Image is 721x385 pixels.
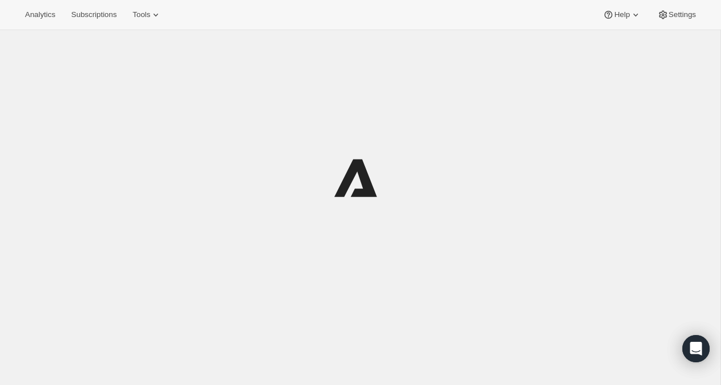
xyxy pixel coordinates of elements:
button: Settings [650,7,703,23]
span: Tools [132,10,150,19]
div: Open Intercom Messenger [682,335,710,362]
button: Help [596,7,648,23]
span: Help [614,10,629,19]
span: Analytics [25,10,55,19]
span: Settings [669,10,696,19]
button: Analytics [18,7,62,23]
button: Tools [126,7,168,23]
button: Subscriptions [64,7,123,23]
span: Subscriptions [71,10,117,19]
